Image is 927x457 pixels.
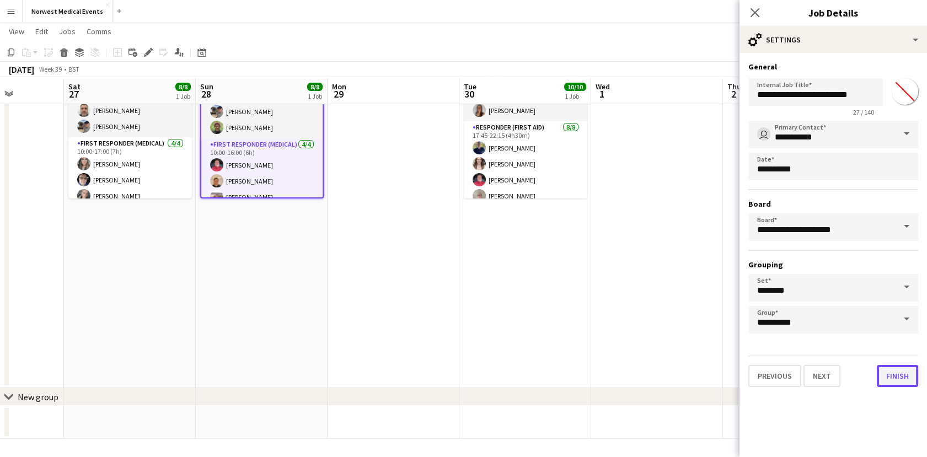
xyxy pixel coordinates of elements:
[55,24,80,39] a: Jobs
[877,365,918,387] button: Finish
[596,82,610,92] span: Wed
[726,88,741,100] span: 2
[23,1,112,22] button: Norwest Medical Events
[201,138,323,224] app-card-role: First Responder (Medical)4/410:00-16:00 (6h)[PERSON_NAME][PERSON_NAME][PERSON_NAME]
[464,121,587,271] app-card-role: Responder (First Aid)8/817:45-22:15 (4h30m)[PERSON_NAME][PERSON_NAME][PERSON_NAME][PERSON_NAME]
[68,84,192,137] app-card-role: Emergency Medical Tech2/210:00-17:00 (7h)[PERSON_NAME][PERSON_NAME]
[727,82,741,92] span: Thu
[464,82,476,92] span: Tue
[68,35,192,198] app-job-card: 10:00-17:00 (7h)8/8Taste Cumbria - Cockermouth Taste of Cumbria - Cockermouth3 RolesEmergency Med...
[330,88,346,100] span: 29
[748,62,918,72] h3: General
[200,82,213,92] span: Sun
[748,365,801,387] button: Previous
[59,26,76,36] span: Jobs
[175,83,191,91] span: 8/8
[464,35,587,198] app-job-card: 17:45-22:15 (4h30m)10/10[PERSON_NAME] Rovers vs Swansea [GEOGRAPHIC_DATA]3 RolesComms Manager1/11...
[740,26,927,53] div: Settings
[199,88,213,100] span: 28
[803,365,840,387] button: Next
[9,64,34,75] div: [DATE]
[332,82,346,92] span: Mon
[18,391,58,402] div: New group
[844,108,883,116] span: 27 / 140
[740,6,927,20] h3: Job Details
[748,260,918,270] h3: Grouping
[200,35,324,198] app-job-card: 10:00-16:00 (6h)8/8Taste Cumbria - Cockermouth Taste of Cumbria - Cockermouth3 RolesEmergency Med...
[748,199,918,209] h3: Board
[67,88,81,100] span: 27
[68,137,192,223] app-card-role: First Responder (Medical)4/410:00-17:00 (7h)[PERSON_NAME][PERSON_NAME][PERSON_NAME]
[31,24,52,39] a: Edit
[87,26,111,36] span: Comms
[462,88,476,100] span: 30
[308,92,322,100] div: 1 Job
[68,82,81,92] span: Sat
[82,24,116,39] a: Comms
[9,26,24,36] span: View
[565,92,586,100] div: 1 Job
[201,85,323,138] app-card-role: Emergency Medical Tech2/210:00-16:00 (6h)[PERSON_NAME][PERSON_NAME]
[4,24,29,39] a: View
[176,92,190,100] div: 1 Job
[68,65,79,73] div: BST
[594,88,610,100] span: 1
[307,83,323,91] span: 8/8
[564,83,586,91] span: 10/10
[35,26,48,36] span: Edit
[36,65,64,73] span: Week 39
